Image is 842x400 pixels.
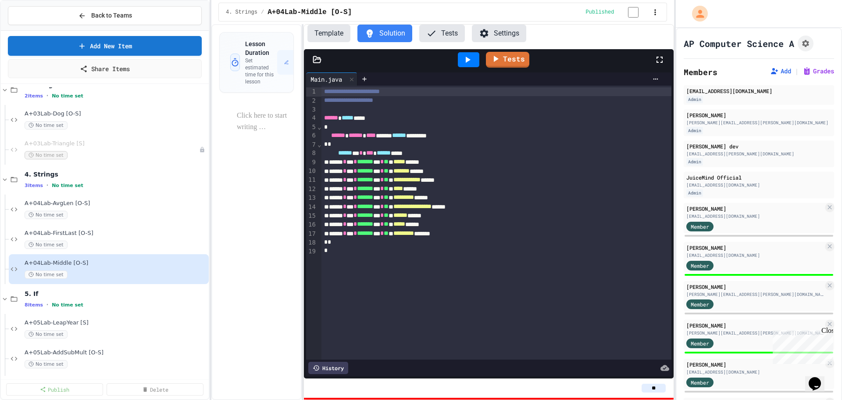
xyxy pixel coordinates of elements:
div: [PERSON_NAME] [686,321,824,329]
div: 17 [306,230,317,238]
div: 18 [306,238,317,247]
button: Set Time [277,50,316,75]
span: / [261,9,264,16]
button: Back to Teams [8,6,202,25]
div: [PERSON_NAME] [686,360,824,368]
h2: Members [684,66,717,78]
div: 6 [306,131,317,140]
div: [PERSON_NAME][EMAIL_ADDRESS][PERSON_NAME][DOMAIN_NAME] [686,330,824,336]
a: Share Items [8,59,202,78]
div: [PERSON_NAME] [686,205,824,213]
div: 13 [306,194,317,202]
div: 4 [306,114,317,123]
h3: Lesson Duration [245,40,277,57]
div: JuiceMind Official [686,173,831,181]
span: A+04Lab-Middle [O-S] [268,7,352,18]
span: Member [691,300,709,308]
div: [PERSON_NAME] [686,283,824,291]
div: 10 [306,167,317,176]
span: No time set [25,211,68,219]
div: 8 [306,149,317,158]
button: Settings [472,25,526,42]
div: 12 [306,185,317,194]
a: Tests [486,52,529,68]
div: [EMAIL_ADDRESS][DOMAIN_NAME] [686,87,831,95]
span: Member [691,378,709,386]
div: [PERSON_NAME] [686,244,824,252]
div: [EMAIL_ADDRESS][PERSON_NAME][DOMAIN_NAME] [686,151,831,157]
span: A+04Lab-FirstLast [O-S] [25,230,207,237]
div: Admin [686,127,703,134]
div: [PERSON_NAME] [686,111,831,119]
iframe: chat widget [769,327,833,364]
button: Tests [419,25,465,42]
div: 3 [306,105,317,114]
span: 8 items [25,302,43,308]
div: History [308,362,348,374]
span: | [795,66,799,76]
div: 2 [306,97,317,105]
div: 11 [306,176,317,184]
button: Template [307,25,350,42]
span: No time set [25,151,68,159]
span: No time set [52,93,83,99]
div: [PERSON_NAME][EMAIL_ADDRESS][PERSON_NAME][DOMAIN_NAME] [686,119,831,126]
span: No time set [25,330,68,339]
button: Assignment Settings [798,36,813,51]
span: A+04Lab-Middle [O-S] [25,259,207,267]
span: Fold line [317,141,321,148]
a: Delete [107,383,203,396]
span: No time set [52,183,83,188]
div: Unpublished [199,147,205,153]
a: Publish [6,383,103,396]
span: No time set [25,270,68,279]
span: A+03Lab-Dog [O-S] [25,110,207,118]
div: [EMAIL_ADDRESS][DOMAIN_NAME] [686,369,824,375]
div: Admin [686,96,703,103]
span: A+05Lab-LeapYear [S] [25,319,207,327]
div: Content is published and visible to students [586,7,649,18]
span: • [46,92,48,99]
span: 5. If [25,290,207,298]
span: Published [586,9,614,16]
div: [EMAIL_ADDRESS][DOMAIN_NAME] [686,213,824,220]
span: 4. Strings [226,9,257,16]
span: A+03Lab-Triangle [S] [25,140,199,148]
p: Set estimated time for this lesson [245,57,277,85]
div: 14 [306,203,317,212]
div: 9 [306,158,317,167]
div: Main.java [306,75,346,84]
button: Add [770,67,791,76]
div: Chat with us now!Close [4,4,61,56]
span: • [46,182,48,189]
span: Fold line [317,123,321,130]
button: Grades [803,67,834,76]
span: No time set [52,302,83,308]
div: [PERSON_NAME] dev [686,142,831,150]
span: A+05Lab-AddSubMult [O-S] [25,349,207,357]
iframe: chat widget [805,365,833,391]
div: 5 [306,123,317,132]
span: No time set [25,360,68,368]
span: 2 items [25,93,43,99]
div: Admin [686,158,703,166]
span: No time set [25,121,68,130]
div: 1 [306,87,317,96]
div: [PERSON_NAME][EMAIL_ADDRESS][PERSON_NAME][DOMAIN_NAME] [686,291,824,298]
span: A+04Lab-AvgLen [O-S] [25,200,207,207]
span: No time set [25,241,68,249]
div: 16 [306,220,317,229]
div: [EMAIL_ADDRESS][DOMAIN_NAME] [686,252,824,259]
div: Main.java [306,72,357,86]
a: Add New Item [8,36,202,56]
span: Member [691,223,709,231]
span: Member [691,262,709,270]
span: Member [691,339,709,347]
h1: AP Computer Science A [684,37,794,50]
span: Back to Teams [91,11,132,20]
div: 15 [306,212,317,220]
span: 3 items [25,183,43,188]
span: 4. Strings [25,170,207,178]
input: publish toggle [617,7,649,18]
span: • [46,301,48,308]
